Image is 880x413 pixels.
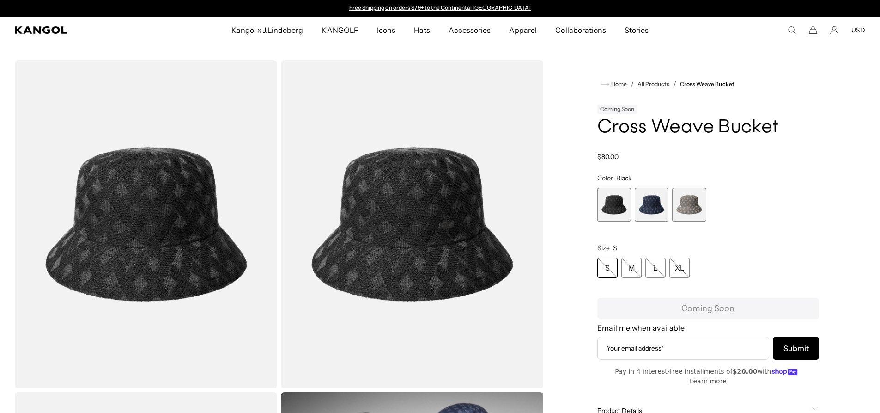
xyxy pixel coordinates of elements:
[616,174,631,182] span: Black
[609,81,627,87] span: Home
[231,17,303,43] span: Kangol x J.Lindeberg
[637,81,669,87] a: All Products
[809,26,817,34] button: Cart
[349,4,531,11] a: Free Shipping on orders $79+ to the Continental [GEOGRAPHIC_DATA]
[500,17,546,43] a: Apparel
[222,17,313,43] a: Kangol x J.Lindeberg
[788,26,796,34] summary: Search here
[621,258,642,278] div: M
[680,81,734,87] a: Cross Weave Bucket
[597,323,819,333] h4: Email me when available
[597,153,619,161] span: $80.00
[645,258,666,278] div: L
[669,79,676,90] li: /
[345,5,535,12] div: 1 of 2
[773,337,819,360] button: Subscribe
[672,188,706,222] label: Warm Grey
[601,80,627,88] a: Home
[597,188,631,222] div: 1 of 3
[312,17,367,43] a: KANGOLF
[555,17,606,43] span: Collaborations
[830,26,838,34] a: Account
[405,17,439,43] a: Hats
[439,17,500,43] a: Accessories
[281,60,543,388] img: color-black
[597,188,631,222] label: Black
[509,17,537,43] span: Apparel
[597,298,819,319] button: Coming Soon
[345,5,535,12] slideshow-component: Announcement bar
[783,343,809,354] span: Submit
[635,188,668,222] div: 2 of 3
[597,117,819,138] h1: Cross Weave Bucket
[615,17,658,43] a: Stories
[414,17,430,43] span: Hats
[625,17,649,43] span: Stories
[345,5,535,12] div: Announcement
[546,17,615,43] a: Collaborations
[851,26,865,34] button: USD
[449,17,491,43] span: Accessories
[15,26,153,34] a: Kangol
[669,258,690,278] div: XL
[322,17,358,43] span: KANGOLF
[613,244,617,252] span: S
[15,60,277,388] img: color-black
[672,188,706,222] div: 3 of 3
[597,244,610,252] span: Size
[597,105,637,114] div: Coming Soon
[597,174,613,182] span: Color
[627,79,634,90] li: /
[377,17,395,43] span: Icons
[597,258,618,278] div: S
[635,188,668,222] label: Hazy Indigo
[368,17,405,43] a: Icons
[681,302,734,315] span: Coming Soon
[597,79,819,90] nav: breadcrumbs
